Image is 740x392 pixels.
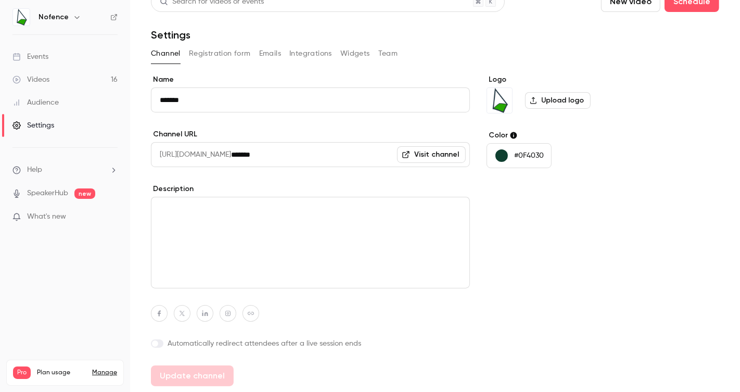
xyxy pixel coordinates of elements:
[27,188,68,199] a: SpeakerHub
[151,184,470,194] label: Description
[12,74,49,85] div: Videos
[27,211,66,222] span: What's new
[74,188,95,199] span: new
[289,45,332,62] button: Integrations
[189,45,251,62] button: Registration form
[151,129,470,140] label: Channel URL
[151,142,231,167] span: [URL][DOMAIN_NAME]
[525,92,591,109] label: Upload logo
[397,146,466,163] a: Visit channel
[105,212,118,222] iframe: Noticeable Trigger
[259,45,281,62] button: Emails
[151,45,181,62] button: Channel
[487,74,646,113] section: Logo
[340,45,370,62] button: Widgets
[12,120,54,131] div: Settings
[39,12,69,22] h6: Nofence
[92,369,117,377] a: Manage
[514,150,544,161] p: #0F4030
[378,45,398,62] button: Team
[487,130,646,141] label: Color
[151,74,470,85] label: Name
[487,88,512,113] img: Nofence
[487,143,552,168] button: #0F4030
[27,165,42,175] span: Help
[12,52,48,62] div: Events
[12,97,59,108] div: Audience
[37,369,86,377] span: Plan usage
[487,74,646,85] label: Logo
[13,366,31,379] span: Pro
[151,338,470,349] label: Automatically redirect attendees after a live session ends
[13,9,30,26] img: Nofence
[12,165,118,175] li: help-dropdown-opener
[151,29,190,41] h1: Settings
